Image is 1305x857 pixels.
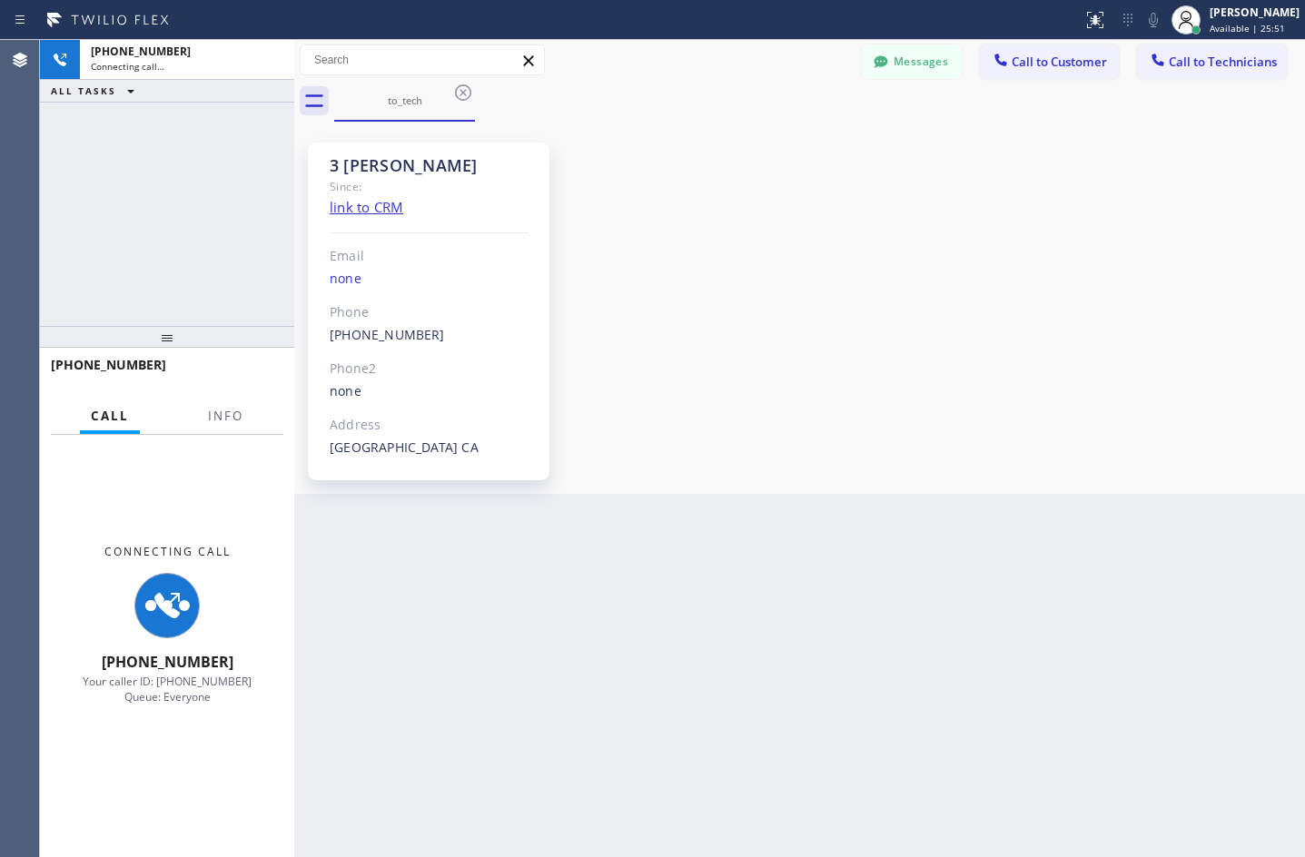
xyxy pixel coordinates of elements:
div: Since: [330,176,529,197]
button: Call to Technicians [1137,44,1287,79]
button: Info [197,399,254,434]
div: Phone [330,302,529,323]
span: Connecting call… [91,60,164,73]
div: [GEOGRAPHIC_DATA] CA [330,438,529,458]
div: to_tech [336,94,473,107]
div: none [330,269,529,290]
button: Mute [1141,7,1166,33]
button: Call to Customer [980,44,1119,79]
a: link to CRM [330,198,403,216]
button: ALL TASKS [40,80,153,102]
span: Call to Technicians [1169,54,1277,70]
span: Available | 25:51 [1210,22,1285,34]
div: none [330,381,529,402]
div: Phone2 [330,359,529,379]
span: Info [208,408,243,424]
button: Messages [862,44,962,79]
a: [PHONE_NUMBER] [330,326,445,343]
div: Email [330,246,529,267]
span: [PHONE_NUMBER] [102,652,233,672]
span: Your caller ID: [PHONE_NUMBER] Queue: Everyone [83,674,252,704]
span: Call to Customer [1012,54,1107,70]
div: 3 [PERSON_NAME] [330,155,529,176]
div: [PERSON_NAME] [1210,5,1300,20]
span: Connecting Call [104,544,231,559]
span: [PHONE_NUMBER] [51,356,166,373]
span: ALL TASKS [51,84,116,97]
span: [PHONE_NUMBER] [91,44,191,59]
span: Call [91,408,129,424]
input: Search [301,45,544,74]
button: Call [80,399,140,434]
div: Address [330,415,529,436]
